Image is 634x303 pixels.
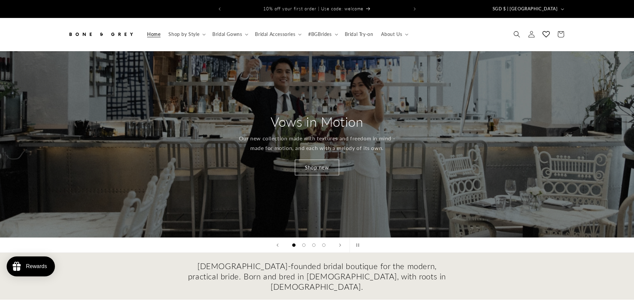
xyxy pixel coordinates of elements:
[187,261,447,292] h2: [DEMOGRAPHIC_DATA]-founded bridal boutique for the modern, practical bride. Born and bred in [DEM...
[407,3,422,15] button: Next announcement
[493,6,558,12] span: SGD $ | [GEOGRAPHIC_DATA]
[271,113,363,130] h2: Vows in Motion
[304,27,340,41] summary: #BGBrides
[147,31,160,37] span: Home
[68,27,134,42] img: Bone and Grey Bridal
[238,134,396,153] p: Our new collection made with textures and freedom in mind - made for motion, and each with a melo...
[255,31,295,37] span: Bridal Accessories
[212,3,227,15] button: Previous announcement
[263,6,363,11] span: 10% off your first order | Use code: welcome
[308,31,331,37] span: #BGBrides
[319,240,329,250] button: Load slide 4 of 4
[349,238,364,252] button: Pause slideshow
[377,27,411,41] summary: About Us
[251,27,304,41] summary: Bridal Accessories
[270,238,285,252] button: Previous slide
[299,240,309,250] button: Load slide 2 of 4
[489,3,567,15] button: SGD $ | [GEOGRAPHIC_DATA]
[289,240,299,250] button: Load slide 1 of 4
[345,31,373,37] span: Bridal Try-on
[381,31,402,37] span: About Us
[341,27,377,41] a: Bridal Try-on
[212,31,242,37] span: Bridal Gowns
[333,238,347,252] button: Next slide
[208,27,251,41] summary: Bridal Gowns
[295,160,339,175] a: Shop new
[309,240,319,250] button: Load slide 3 of 4
[164,27,208,41] summary: Shop by Style
[26,263,47,269] div: Rewards
[168,31,199,37] span: Shop by Style
[510,27,524,42] summary: Search
[65,25,136,44] a: Bone and Grey Bridal
[143,27,164,41] a: Home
